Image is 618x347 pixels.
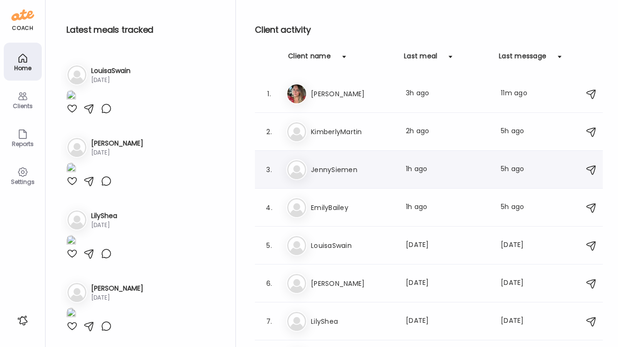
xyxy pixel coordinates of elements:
[501,316,538,327] div: [DATE]
[91,211,117,221] h3: LilyShea
[287,274,306,293] img: bg-avatar-default.svg
[91,148,143,157] div: [DATE]
[311,88,394,100] h3: [PERSON_NAME]
[501,164,538,175] div: 5h ago
[501,202,538,213] div: 5h ago
[287,236,306,255] img: bg-avatar-default.svg
[66,308,76,320] img: images%2FUzNhJDCtS6f36lWUxRa16MhYowI3%2FjB5MnbxFszMi4SVJ5N7L%2F5djVxeRSScqK6RM1EhHK_1080
[287,84,306,103] img: avatars%2FZTh9JG7I5xTCFeJ1f3Ai1SwsiIy1
[67,138,86,157] img: bg-avatar-default.svg
[311,164,394,175] h3: JennySiemen
[311,202,394,213] h3: EmilyBailey
[263,126,275,137] div: 2.
[263,278,275,289] div: 6.
[66,90,76,103] img: images%2FhSRkSWY5GxN6t093AdUuxxbAxrh1%2FOcJYjCAkiLeQ5gTVb6iV%2FPUHo5fNlMabdBjgPnQl3_1080
[406,316,489,327] div: [DATE]
[287,160,306,179] img: bg-avatar-default.svg
[501,240,538,251] div: [DATE]
[287,198,306,217] img: bg-avatar-default.svg
[6,141,40,147] div: Reports
[6,65,40,71] div: Home
[501,126,538,137] div: 5h ago
[263,240,275,251] div: 5.
[406,240,489,251] div: [DATE]
[91,66,131,76] h3: LouisaSwain
[406,278,489,289] div: [DATE]
[501,88,538,100] div: 11m ago
[499,51,546,66] div: Last message
[6,103,40,109] div: Clients
[311,316,394,327] h3: LilyShea
[263,88,275,100] div: 1.
[67,283,86,302] img: bg-avatar-default.svg
[66,163,76,175] img: images%2F2D6Vi8nH4dgsHbaoddo2jwSMCJm2%2F4B69AqbhqcAC2RG8hyOp%2FpFFQ9bvF45HUE0vuufgo_1080
[66,235,76,248] img: images%2FbsjZOHb5Guc1WX2V4AzGviA3Jrt2%2F3YgrXLWpWU5Z1smWidfk%2FlTOGUtDRXQzSNsTx2xnb_1080
[263,202,275,213] div: 4.
[287,312,306,331] img: bg-avatar-default.svg
[311,240,394,251] h3: LouisaSwain
[406,88,489,100] div: 3h ago
[263,316,275,327] div: 7.
[406,202,489,213] div: 1h ago
[91,221,117,229] div: [DATE]
[91,283,143,293] h3: [PERSON_NAME]
[404,51,437,66] div: Last meal
[91,76,131,84] div: [DATE]
[91,293,143,302] div: [DATE]
[501,278,538,289] div: [DATE]
[406,164,489,175] div: 1h ago
[11,8,34,23] img: ate
[311,126,394,137] h3: KimberlyMartin
[6,179,40,185] div: Settings
[406,126,489,137] div: 2h ago
[66,23,220,37] h2: Latest meals tracked
[91,138,143,148] h3: [PERSON_NAME]
[287,122,306,141] img: bg-avatar-default.svg
[67,210,86,229] img: bg-avatar-default.svg
[263,164,275,175] div: 3.
[311,278,394,289] h3: [PERSON_NAME]
[288,51,331,66] div: Client name
[12,24,33,32] div: coach
[255,23,603,37] h2: Client activity
[67,65,86,84] img: bg-avatar-default.svg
